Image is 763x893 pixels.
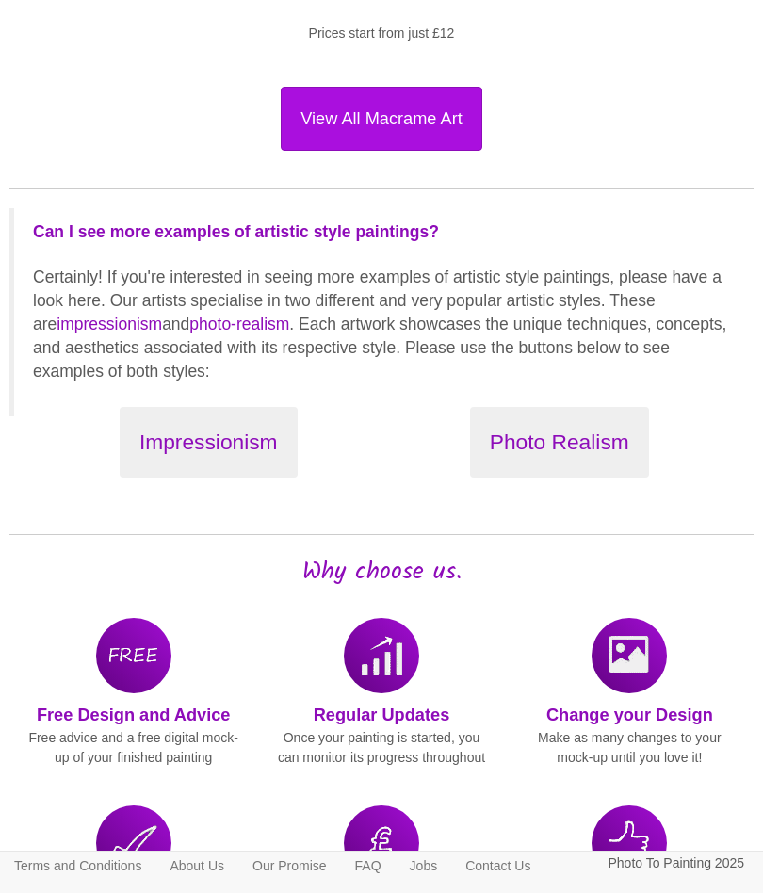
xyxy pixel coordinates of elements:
[9,208,754,416] blockquote: Certainly! If you're interested in seeing more examples of artistic style paintings, please have ...
[271,728,491,768] p: Once your painting is started, you can monitor its progress throughout
[608,852,744,875] p: Photo To Painting 2025
[520,728,739,768] p: Make as many changes to your mock-up until you love it!
[520,703,739,728] p: Change your Design
[24,703,243,728] p: Free Design and Advice
[33,222,439,241] strong: Can I see more examples of artistic style paintings?
[398,407,722,478] a: Photo Realism
[24,728,243,768] p: Free advice and a free digital mock-up of your finished painting
[271,703,491,728] p: Regular Updates
[396,852,452,880] a: Jobs
[155,852,238,880] a: About Us
[451,852,544,880] a: Contact Us
[238,852,341,880] a: Our Promise
[120,407,298,478] button: Impressionism
[189,315,289,333] a: photo-realism
[9,559,754,586] h2: Why choose us.
[47,407,370,478] a: Impressionism
[470,407,649,478] button: Photo Realism
[341,852,396,880] a: FAQ
[28,87,735,151] a: View All Macrame Art
[281,87,482,151] button: View All Macrame Art
[57,315,162,333] a: impressionism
